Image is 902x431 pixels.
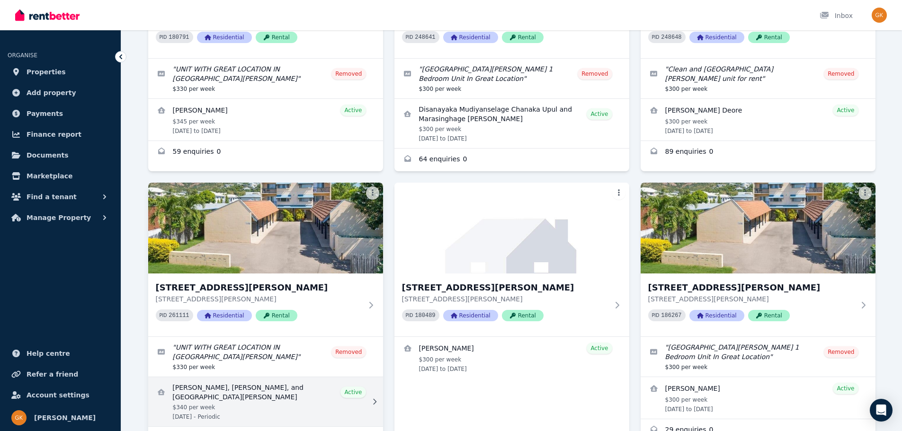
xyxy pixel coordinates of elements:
small: PID [652,313,660,318]
span: Finance report [27,129,81,140]
code: 261111 [169,312,189,319]
span: Rental [748,32,790,43]
a: 7/140 Eyre Street, North Ward[STREET_ADDRESS][PERSON_NAME][STREET_ADDRESS][PERSON_NAME]PID 186267... [641,183,875,336]
div: Inbox [820,11,853,20]
small: PID [652,35,660,40]
span: Documents [27,150,69,161]
p: [STREET_ADDRESS][PERSON_NAME] [648,294,855,304]
img: 7/140 Eyre Street, North Ward [641,183,875,273]
span: [PERSON_NAME] [34,412,96,423]
span: Payments [27,108,63,119]
span: Manage Property [27,212,91,223]
img: Glenn Kenneally [11,410,27,425]
span: Rental [748,310,790,321]
span: Marketplace [27,170,72,182]
a: Properties [8,62,113,81]
h3: [STREET_ADDRESS][PERSON_NAME] [648,281,855,294]
a: Edit listing: UNIT WITH GREAT LOCATION IN NORTH WARD [148,337,383,377]
a: Enquiries for 2/140 Eyre St, North Ward [148,141,383,164]
a: Enquiries for 3/140 Eyre Street, North Ward [394,149,629,171]
a: View details for Disanayaka Mudiyanselage Chanaka Upul and Marasinghage Nilakshi Niroopika [394,99,629,148]
span: Account settings [27,389,89,401]
a: Enquiries for 4/140 Eyre Street, North Ward [641,141,875,164]
a: Edit listing: North Ward 1 Bedroom Unit In Great Location [394,59,629,98]
span: Properties [27,66,66,78]
h3: [STREET_ADDRESS][PERSON_NAME] [402,281,608,294]
a: 6/140 Eyre St, North Ward[STREET_ADDRESS][PERSON_NAME][STREET_ADDRESS][PERSON_NAME]PID 180489Resi... [394,183,629,336]
div: Open Intercom Messenger [870,399,893,422]
span: Residential [443,32,498,43]
a: View details for Heath Gilbert [641,377,875,419]
h3: [STREET_ADDRESS][PERSON_NAME] [156,281,362,294]
span: Residential [689,32,744,43]
a: View details for Kalyan Karki, Ishwari khadka karki, and Pristina Karki [148,377,383,426]
img: 5/140 Eyre Street, North Ward [148,183,383,273]
span: Find a tenant [27,191,77,202]
span: Help centre [27,348,70,359]
button: Find a tenant [8,187,113,206]
a: View details for Pranali Deore [641,99,875,141]
small: PID [406,35,413,40]
span: Add property [27,87,76,98]
a: View details for Annabel Leech [148,99,383,141]
span: Rental [502,32,544,43]
a: Documents [8,146,113,165]
a: Edit listing: North Ward 1 Bedroom Unit In Great Location [641,337,875,377]
img: RentBetter [15,8,80,22]
code: 248648 [661,34,681,41]
a: Account settings [8,386,113,405]
code: 186267 [661,312,681,319]
small: PID [406,313,413,318]
span: Residential [197,310,252,321]
a: Payments [8,104,113,123]
p: [STREET_ADDRESS][PERSON_NAME] [402,294,608,304]
a: Refer a friend [8,365,113,384]
small: PID [160,35,167,40]
button: More options [858,186,872,200]
img: Glenn Kenneally [872,8,887,23]
code: 180791 [169,34,189,41]
a: Add property [8,83,113,102]
p: [STREET_ADDRESS][PERSON_NAME] [156,294,362,304]
code: 248641 [415,34,435,41]
a: Help centre [8,344,113,363]
button: Manage Property [8,208,113,227]
button: More options [612,186,625,200]
code: 180489 [415,312,435,319]
a: Marketplace [8,167,113,185]
a: Edit listing: UNIT WITH GREAT LOCATION IN NORTH WARD [148,59,383,98]
span: Rental [256,32,297,43]
span: Rental [502,310,544,321]
span: Residential [197,32,252,43]
span: Refer a friend [27,369,78,380]
a: View details for Jonathan Brookes [394,337,629,378]
a: Edit listing: Clean and Tidy North Ward unit for rent [641,59,875,98]
span: ORGANISE [8,52,37,59]
small: PID [160,313,167,318]
button: More options [366,186,379,200]
a: Finance report [8,125,113,144]
span: Residential [443,310,498,321]
a: 5/140 Eyre Street, North Ward[STREET_ADDRESS][PERSON_NAME][STREET_ADDRESS][PERSON_NAME]PID 261111... [148,183,383,336]
img: 6/140 Eyre St, North Ward [394,183,629,273]
span: Residential [689,310,744,321]
span: Rental [256,310,297,321]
